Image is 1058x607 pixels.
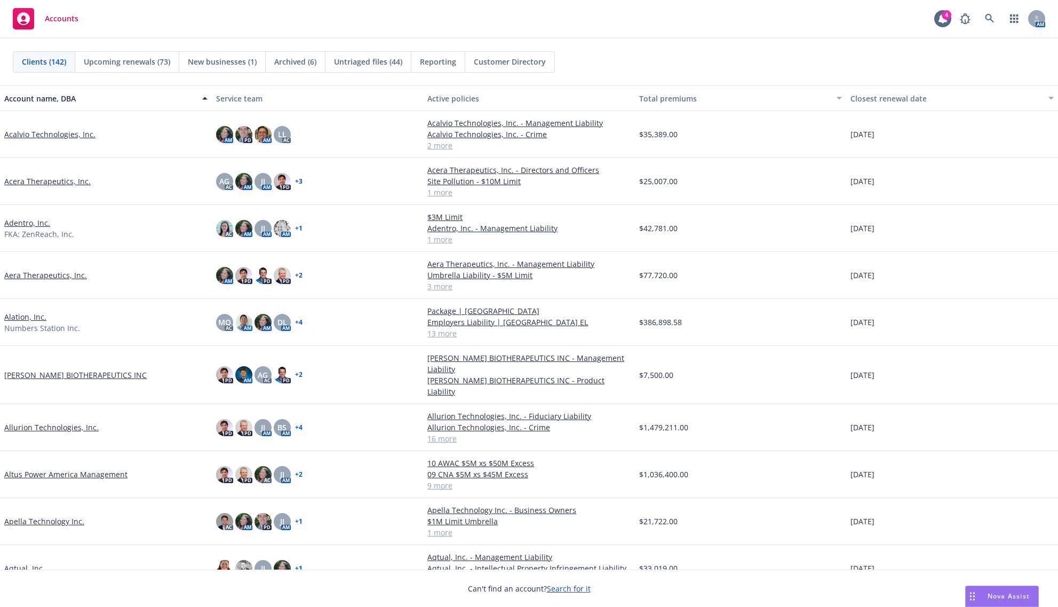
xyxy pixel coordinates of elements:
button: Total premiums [635,85,847,111]
span: JJ [261,563,265,574]
button: Closest renewal date [846,85,1058,111]
span: Accounts [45,14,78,23]
img: photo [235,173,252,190]
img: photo [274,267,291,284]
a: + 2 [295,471,303,478]
a: Altus Power America Management [4,469,128,480]
a: 16 more [427,433,631,444]
a: 9 more [427,480,631,491]
img: photo [274,560,291,577]
img: photo [216,220,233,237]
a: Employers Liability | [GEOGRAPHIC_DATA] EL [427,317,631,328]
img: photo [216,466,233,483]
div: Total premiums [639,93,831,104]
a: [PERSON_NAME] BIOTHERAPEUTICS INC - Product Liability [427,375,631,397]
span: [DATE] [850,317,874,328]
span: [DATE] [850,176,874,187]
img: photo [254,513,272,530]
span: JJ [261,223,265,234]
span: $1,479,211.00 [639,422,688,433]
img: photo [274,173,291,190]
a: $3M Limit [427,211,631,223]
a: 2 more [427,140,631,151]
a: Aqtual, Inc. [4,563,45,574]
img: photo [235,126,252,143]
a: Search for it [547,584,591,594]
a: 13 more [427,328,631,339]
div: Service team [216,93,419,104]
span: [DATE] [850,563,874,574]
span: $386,898.58 [639,317,682,328]
a: [PERSON_NAME] BIOTHERAPEUTICS INC [4,369,147,381]
span: Reporting [420,56,456,67]
a: 1 more [427,527,631,538]
a: Allurion Technologies, Inc. - Crime [427,422,631,433]
span: $77,720.00 [639,270,678,281]
span: MQ [218,317,231,328]
a: Report a Bug [954,8,976,29]
span: [DATE] [850,369,874,381]
span: LL [278,129,287,140]
div: 4 [942,10,951,20]
img: photo [235,366,252,383]
a: + 1 [295,565,303,572]
span: JJ [280,469,284,480]
a: 3 more [427,281,631,292]
a: Allurion Technologies, Inc. [4,422,99,433]
div: Active policies [427,93,631,104]
a: Package | [GEOGRAPHIC_DATA] [427,305,631,317]
div: Closest renewal date [850,93,1042,104]
img: photo [254,126,272,143]
img: photo [216,366,233,383]
img: photo [216,560,233,577]
span: [DATE] [850,129,874,140]
a: Umbrella Liability - $5M Limit [427,270,631,281]
a: [PERSON_NAME] BIOTHERAPEUTICS INC - Management Liability [427,352,631,375]
span: Nova Assist [988,592,1030,601]
span: JJ [261,422,265,433]
img: photo [216,513,233,530]
img: photo [254,267,272,284]
span: $25,007.00 [639,176,678,187]
a: Alation, Inc. [4,311,46,322]
span: $35,389.00 [639,129,678,140]
a: Site Pollution - $10M Limit [427,176,631,187]
img: photo [235,419,252,436]
span: [DATE] [850,422,874,433]
img: photo [235,267,252,284]
a: Adentro, Inc. - Management Liability [427,223,631,234]
a: Aqtual, Inc. - Management Liability [427,551,631,563]
a: Acera Therapeutics, Inc. - Directors and Officers [427,164,631,176]
a: + 1 [295,518,303,525]
span: AG [258,369,268,381]
span: $42,781.00 [639,223,678,234]
img: photo [216,126,233,143]
span: $33,019.00 [639,563,678,574]
a: 09 CNA $5M xs $45M Excess [427,469,631,480]
a: + 4 [295,319,303,326]
span: [DATE] [850,469,874,480]
span: Clients (142) [22,56,66,67]
a: 10 AWAC $5M xs $50M Excess [427,458,631,469]
a: + 3 [295,178,303,185]
span: Archived (6) [274,56,316,67]
a: Acalvio Technologies, Inc. - Crime [427,129,631,140]
a: Acalvio Technologies, Inc. [4,129,96,140]
span: [DATE] [850,516,874,527]
span: [DATE] [850,270,874,281]
a: + 1 [295,225,303,232]
span: $1,036,400.00 [639,469,688,480]
img: photo [254,466,272,483]
a: 1 more [427,187,631,198]
div: Account name, DBA [4,93,196,104]
a: Switch app [1004,8,1025,29]
span: New businesses (1) [188,56,257,67]
a: 1 more [427,234,631,245]
span: [DATE] [850,223,874,234]
img: photo [235,560,252,577]
a: + 2 [295,272,303,279]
